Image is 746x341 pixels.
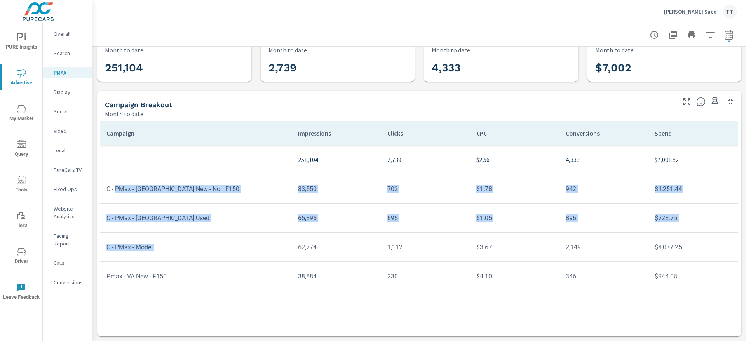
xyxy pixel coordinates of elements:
span: Leave Feedback [3,283,40,302]
td: 2,149 [559,237,649,257]
td: 38,884 [292,266,381,286]
div: Pacing Report [43,230,92,249]
div: Local [43,144,92,156]
h3: 4,333 [432,61,570,75]
p: Month to date [105,45,143,55]
td: 695 [381,208,471,228]
h3: 251,104 [105,61,244,75]
button: Minimize Widget [724,96,737,108]
td: $728.75 [648,208,738,228]
td: 346 [559,266,649,286]
p: Search [54,49,86,57]
p: Overall [54,30,86,38]
p: $2.56 [476,155,553,164]
span: Tier2 [3,211,40,230]
span: Save this to your personalized report [709,96,721,108]
p: Month to date [268,45,307,55]
span: This is a summary of PMAX performance results by campaign. Each column can be sorted. [696,97,706,106]
p: Display [54,88,86,96]
td: 65,896 [292,208,381,228]
td: $4,077.25 [648,237,738,257]
td: C - PMax - [GEOGRAPHIC_DATA] Used [100,208,292,228]
p: Clicks [387,129,446,137]
p: Website Analytics [54,205,86,220]
span: Advertise [3,68,40,87]
p: Conversions [566,129,624,137]
p: Local [54,146,86,154]
button: Print Report [684,27,699,43]
button: "Export Report to PDF" [665,27,681,43]
p: Pacing Report [54,232,86,247]
p: 2,739 [387,155,464,164]
p: Campaign [106,129,267,137]
p: Conversions [54,278,86,286]
span: PURE Insights [3,33,40,52]
td: $944.08 [648,266,738,286]
td: $1,251.44 [648,179,738,199]
p: Month to date [432,45,470,55]
h3: 2,739 [268,61,407,75]
p: $7,001.52 [655,155,732,164]
p: Impressions [298,129,356,137]
div: TT [723,5,737,19]
td: Pmax - VA New - F150 [100,266,292,286]
p: Month to date [105,109,143,118]
div: Overall [43,28,92,40]
span: My Market [3,104,40,123]
div: PureCars TV [43,164,92,176]
p: Video [54,127,86,135]
td: $1.78 [470,179,559,199]
span: Tools [3,176,40,195]
p: CPC [476,129,535,137]
p: Calls [54,259,86,267]
button: Select Date Range [721,27,737,43]
div: Website Analytics [43,203,92,222]
div: Conversions [43,277,92,288]
td: 702 [381,179,471,199]
div: PMAX [43,67,92,78]
p: PMAX [54,69,86,77]
button: Make Fullscreen [681,96,693,108]
td: 1,112 [381,237,471,257]
p: Spend [655,129,713,137]
td: C - PMax - [GEOGRAPHIC_DATA] New - Non F150 [100,179,292,199]
p: Fixed Ops [54,185,86,193]
p: 251,104 [298,155,375,164]
td: 942 [559,179,649,199]
p: [PERSON_NAME] Saco [664,8,716,15]
td: 62,774 [292,237,381,257]
td: 230 [381,266,471,286]
div: Social [43,106,92,117]
span: Query [3,140,40,159]
div: nav menu [0,23,42,309]
td: 896 [559,208,649,228]
td: $4.10 [470,266,559,286]
div: Video [43,125,92,137]
h5: Campaign Breakout [105,101,172,109]
span: Driver [3,247,40,266]
td: C - PMax - Model [100,237,292,257]
div: Display [43,86,92,98]
p: PureCars TV [54,166,86,174]
h3: $7,002 [595,61,734,75]
div: Fixed Ops [43,183,92,195]
div: Search [43,47,92,59]
p: 4,333 [566,155,643,164]
button: Apply Filters [702,27,718,43]
p: Social [54,108,86,115]
td: 83,550 [292,179,381,199]
p: Month to date [595,45,634,55]
td: $3.67 [470,237,559,257]
div: Calls [43,257,92,269]
td: $1.05 [470,208,559,228]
